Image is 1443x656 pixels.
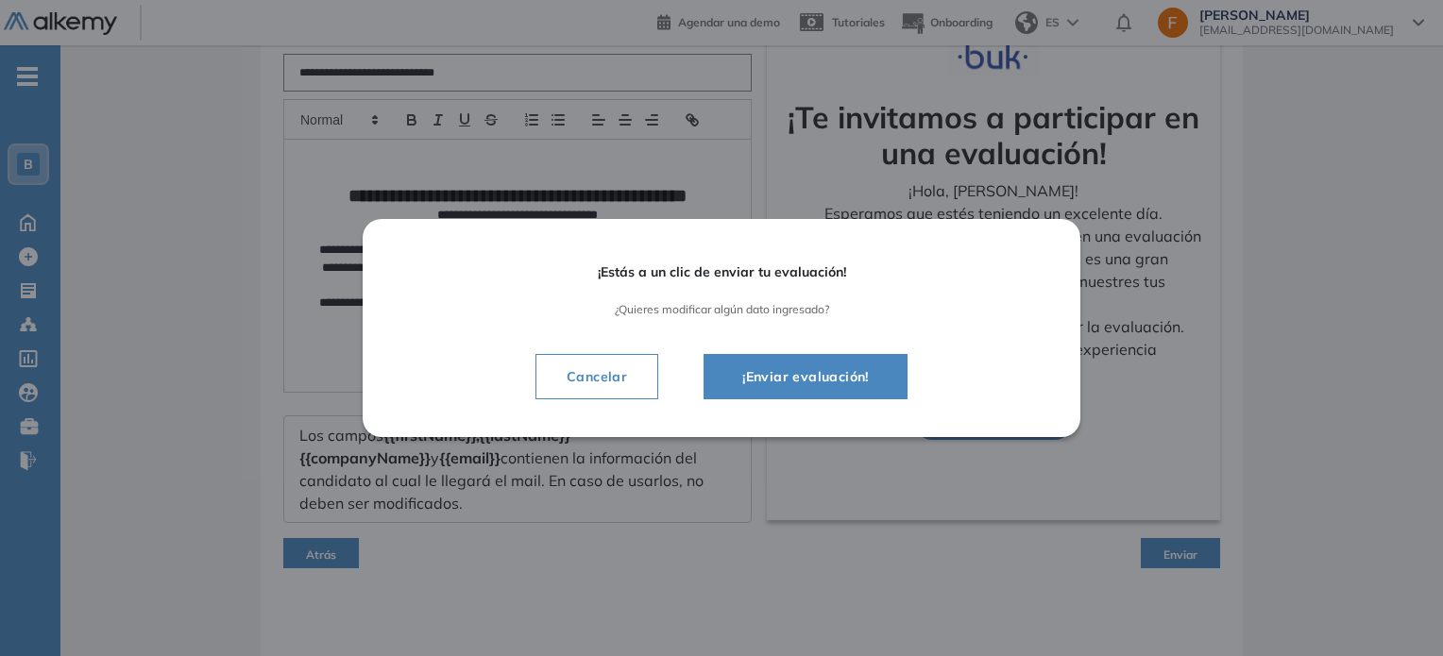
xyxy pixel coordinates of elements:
[416,303,1027,316] span: ¿Quieres modificar algún dato ingresado?
[416,264,1027,280] span: ¡Estás a un clic de enviar tu evaluación!
[1349,565,1443,656] div: Widget de chat
[1349,565,1443,656] iframe: Chat Widget
[535,354,658,399] button: Cancelar
[552,365,642,388] span: Cancelar
[727,365,884,388] span: ¡Enviar evaluación!
[704,354,908,399] button: ¡Enviar evaluación!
